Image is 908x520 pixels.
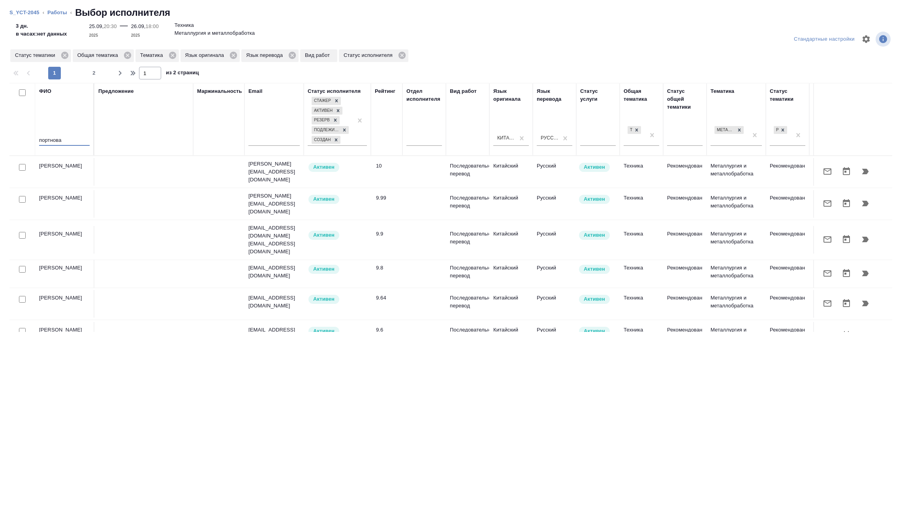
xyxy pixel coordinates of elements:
p: 26.09, [131,23,146,29]
p: Статус исполнителя [344,51,395,59]
p: [EMAIL_ADDRESS][DOMAIN_NAME] [248,240,300,256]
div: 10 [376,162,399,170]
button: Отправить предложение о работе [818,326,837,345]
td: Техника [620,226,663,254]
p: Последовательный перевод [450,326,485,342]
p: Тематика [140,51,166,59]
div: Русский [541,135,559,141]
p: Активен [584,231,605,239]
td: [PERSON_NAME] [35,260,94,288]
p: Последовательный перевод [450,230,485,246]
div: Статус тематики [770,87,805,103]
td: Техника [620,260,663,288]
div: Рядовой исполнитель: назначай с учетом рейтинга [308,162,367,173]
p: Техника [175,21,194,29]
p: 20:30 [103,23,117,29]
p: Язык перевода [246,51,286,59]
button: Отправить предложение о работе [818,162,837,181]
p: [EMAIL_ADDRESS][DOMAIN_NAME] [248,326,300,342]
td: Рекомендован [766,260,809,288]
p: Активен [313,295,335,303]
p: Вид работ [305,51,333,59]
p: Последовательный перевод [450,194,485,210]
p: Язык оригинала [185,51,227,59]
td: Китайский [489,226,533,254]
p: Металлургия и металлобработка [711,294,762,310]
button: Открыть календарь загрузки [837,294,856,313]
div: 9.6 [376,326,399,334]
div: Техника [628,126,632,134]
p: Активен [584,327,605,335]
button: Отправить предложение о работе [818,264,837,283]
td: 0 [809,322,837,350]
div: Отдел исполнителя [406,87,442,103]
td: Техника [620,290,663,318]
div: Статус общей тематики [667,87,703,111]
p: Металлургия и металлобработка [711,230,762,246]
div: Статус тематики [10,49,71,62]
div: Язык оригинала [493,87,529,103]
td: Русский [533,226,576,254]
div: 9.8 [376,264,399,272]
td: Рекомендован [766,158,809,186]
button: Продолжить [856,230,875,249]
span: Посмотреть информацию [876,32,892,47]
div: Вид работ [450,87,477,95]
button: Открыть календарь загрузки [837,162,856,181]
div: Создан [312,136,332,144]
div: Техника [627,125,642,135]
div: Язык перевода [537,87,572,103]
div: Стажер [312,97,332,105]
p: Активен [584,195,605,203]
button: Продолжить [856,264,875,283]
p: [PERSON_NAME][EMAIL_ADDRESS][DOMAIN_NAME] [248,160,300,184]
td: Техника [620,322,663,350]
td: Рекомендован [663,158,707,186]
div: 9.9 [376,230,399,238]
input: Выбери исполнителей, чтобы отправить приглашение на работу [19,164,26,171]
p: Активен [584,163,605,171]
div: Рядовой исполнитель: назначай с учетом рейтинга [308,294,367,305]
button: Открыть календарь загрузки [837,230,856,249]
input: Выбери исполнителей, чтобы отправить приглашение на работу [19,266,26,273]
p: Активен [313,231,335,239]
div: Статус исполнителя [308,87,361,95]
div: ФИО [39,87,51,95]
td: [PERSON_NAME] [35,290,94,318]
p: [EMAIL_ADDRESS][DOMAIN_NAME] [248,224,300,240]
li: ‹ [70,9,72,17]
p: Последовательный перевод [450,294,485,310]
div: Металлургия и металлобработка [714,125,744,135]
a: Работы [47,9,67,15]
p: Металлургия и металлобработка [711,194,762,210]
p: Статус тематики [15,51,58,59]
div: Статус исполнителя [339,49,408,62]
td: [PERSON_NAME] [35,158,94,186]
div: Рекомендован [773,125,788,135]
p: Активен [313,327,335,335]
div: Статус услуги [580,87,616,103]
input: Выбери исполнителей, чтобы отправить приглашение на работу [19,232,26,239]
p: 3 дн. [16,22,67,30]
div: Стажер, Активен, Резерв, Подлежит внедрению, Создан [311,96,342,106]
td: [PERSON_NAME] [35,322,94,350]
div: Тематика [711,87,734,95]
span: Настроить таблицу [857,30,876,49]
td: [PERSON_NAME] [35,226,94,254]
div: Резерв [312,116,331,124]
p: [EMAIL_ADDRESS][DOMAIN_NAME] [248,264,300,280]
p: Активен [313,195,335,203]
div: 9.64 [376,294,399,302]
p: Общая тематика [77,51,121,59]
div: Рядовой исполнитель: назначай с учетом рейтинга [308,230,367,241]
div: Язык перевода [241,49,299,62]
div: 9.99 [376,194,399,202]
div: Стажер, Активен, Резерв, Подлежит внедрению, Создан [311,106,343,116]
div: Металлургия и металлобработка [714,126,735,134]
td: Рекомендован [766,290,809,318]
button: Открыть календарь загрузки [837,264,856,283]
div: Рядовой исполнитель: назначай с учетом рейтинга [308,326,367,337]
input: Выбери исполнителей, чтобы отправить приглашение на работу [19,196,26,203]
td: Русский [533,322,576,350]
p: Последовательный перевод [450,162,485,178]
